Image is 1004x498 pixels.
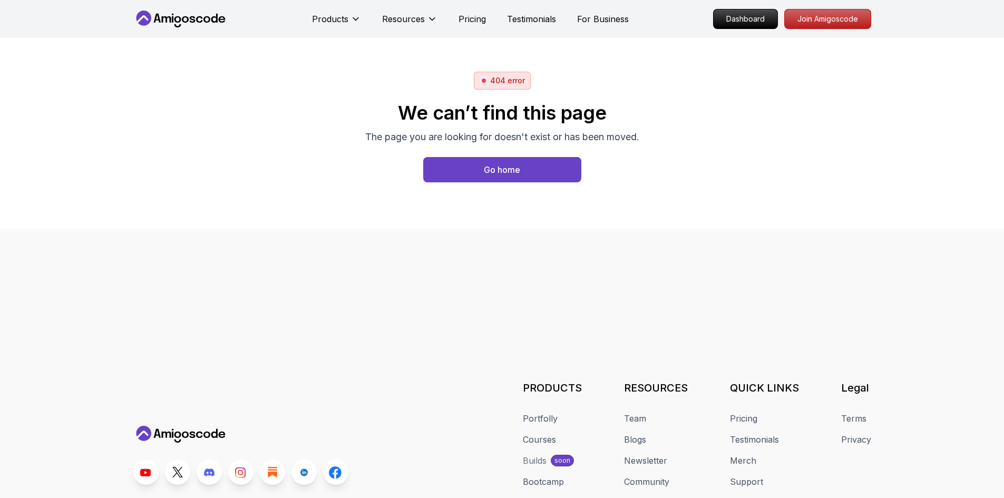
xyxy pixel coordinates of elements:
[365,130,639,144] p: The page you are looking for doesn't exist or has been moved.
[624,380,688,395] h3: RESOURCES
[841,433,871,446] a: Privacy
[459,13,486,25] a: Pricing
[365,102,639,123] h2: We can’t find this page
[312,13,361,34] button: Products
[714,9,777,28] p: Dashboard
[624,412,646,425] a: Team
[133,460,159,485] a: Youtube link
[577,13,629,25] a: For Business
[197,460,222,485] a: Discord link
[785,9,871,28] p: Join Amigoscode
[730,454,756,467] a: Merch
[841,412,866,425] a: Terms
[228,460,254,485] a: Instagram link
[312,13,348,25] p: Products
[423,157,581,182] button: Go home
[841,380,871,395] h3: Legal
[554,456,570,465] p: soon
[523,475,564,488] a: Bootcamp
[523,412,558,425] a: Portfolly
[490,75,525,86] p: 404 error
[323,460,348,485] a: Facebook link
[730,380,799,395] h3: QUICK LINKS
[713,9,778,29] a: Dashboard
[165,460,190,485] a: Twitter link
[423,157,581,182] a: Home page
[382,13,437,34] button: Resources
[730,412,757,425] a: Pricing
[484,163,520,176] div: Go home
[784,9,871,29] a: Join Amigoscode
[624,454,667,467] a: Newsletter
[730,475,763,488] a: Support
[624,475,669,488] a: Community
[523,454,547,467] div: Builds
[507,13,556,25] a: Testimonials
[624,433,646,446] a: Blogs
[523,433,556,446] a: Courses
[382,13,425,25] p: Resources
[291,460,317,485] a: LinkedIn link
[730,433,779,446] a: Testimonials
[260,460,285,485] a: Blog link
[523,380,582,395] h3: PRODUCTS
